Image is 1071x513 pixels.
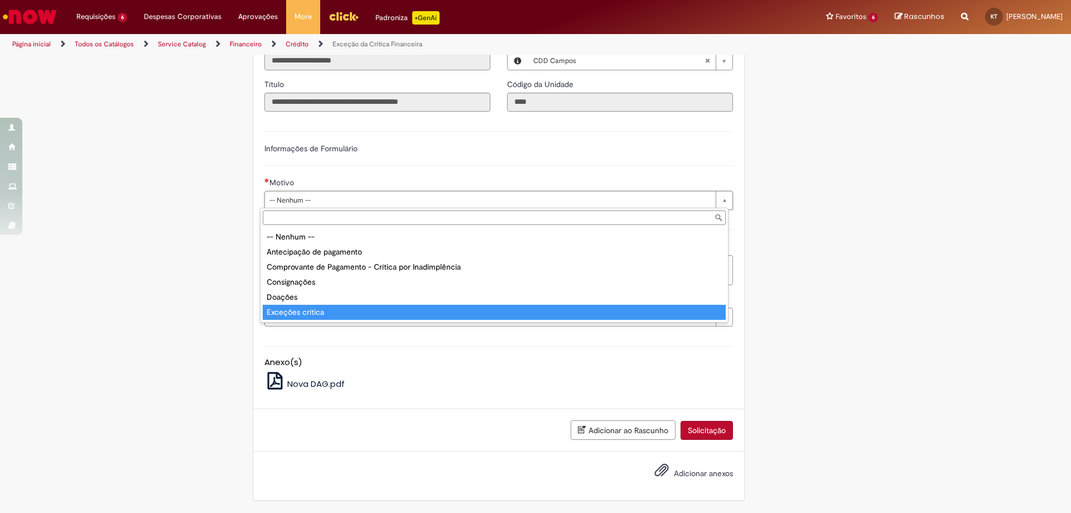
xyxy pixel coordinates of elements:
div: Consignações [263,275,726,290]
ul: Motivo [260,227,728,322]
div: Exceções crítica [263,305,726,320]
div: Antecipação de pagamento [263,244,726,260]
div: -- Nenhum -- [263,229,726,244]
div: Doações [263,290,726,305]
div: Comprovante de Pagamento - Crítica por Inadimplência [263,260,726,275]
